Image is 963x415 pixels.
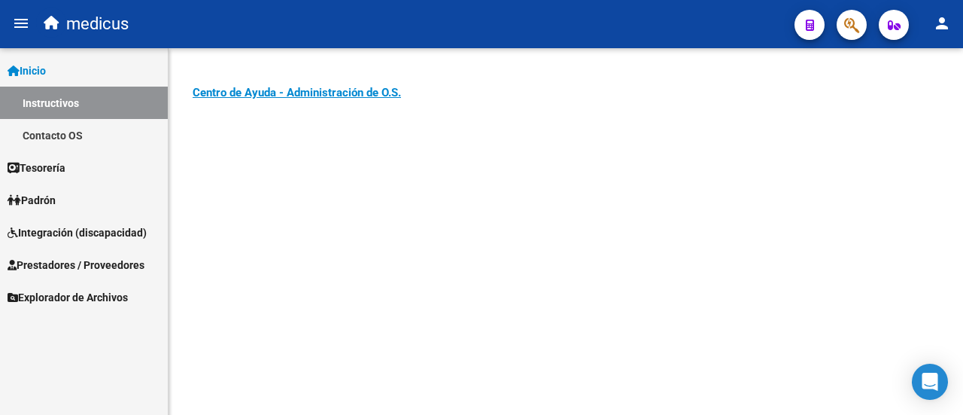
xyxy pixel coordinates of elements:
[8,257,144,273] span: Prestadores / Proveedores
[912,364,948,400] div: Open Intercom Messenger
[8,289,128,306] span: Explorador de Archivos
[66,8,129,41] span: medicus
[933,14,951,32] mat-icon: person
[8,160,65,176] span: Tesorería
[8,192,56,209] span: Padrón
[193,86,401,99] a: Centro de Ayuda - Administración de O.S.
[8,63,46,79] span: Inicio
[12,14,30,32] mat-icon: menu
[8,224,147,241] span: Integración (discapacidad)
